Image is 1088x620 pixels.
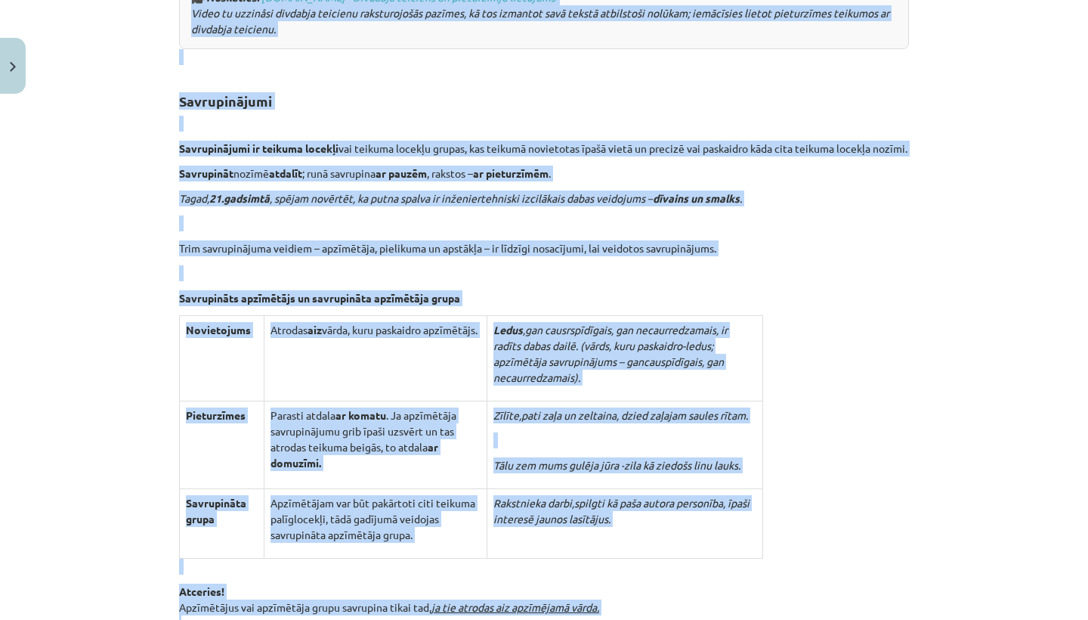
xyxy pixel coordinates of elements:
[179,141,338,155] b: Savrupinājumi ir teikuma locekļi
[179,92,272,110] strong: Savrupinājumi
[335,408,386,422] b: ar komatu
[624,458,738,472] i: zila kā ziedošs linu lauks
[653,191,740,205] i: dīvains un smalks
[10,62,16,72] img: icon-close-lesson-0947bae3869378f0d4975bcd49f059093ad1ed9edebbc8119c70593378902aed.svg
[574,496,723,510] i: spilgti kā paša autora personība
[270,408,481,471] p: Parasti atdala . Ja apzīmētāja savrupinājumu grib īpaši uzsvērt un tas atrodas teikuma beigās, to...
[376,166,427,180] b: ar pauzēm
[186,496,246,525] b: Savrupināta grupa
[270,191,653,205] i: , spējam novērtēt, ka putna spalva ir inženiertehniski izcilākais dabas veidojums –
[186,323,251,336] b: Novietojums
[269,166,302,180] b: atdalīt
[617,408,748,422] i: , dzied zaļajam saules rītam.
[473,166,549,180] b: ar pieturzīmēm
[179,166,909,181] p: nozīmē ; runā savrupina , rakstos – .
[493,408,521,422] i: Zīlīte,
[308,323,322,336] b: aiz
[523,323,525,336] i: ,
[493,458,624,472] i: Tālu zem mums gulēja jūra -
[179,240,909,256] p: Trim savrupinājuma veidiem – apzīmētāja, pielikuma un apstākļa – ir līdzīgi nosacījumi, lai veido...
[525,323,716,336] i: gan causrspīdīgais, gan necaurredzamais
[493,323,728,384] i: , ir radīts dabas dailē. (vārds, kuru paskaidro-ledus; apzīmētāja savrupinājums – gancauspīdīgais...
[270,495,481,543] p: Apzīmētājam var būt pakārtoti citi teikuma palīglocekļi, tādā gadījumā veidojas savrupināta apzīm...
[493,496,574,510] i: Rakstnieka darbi,
[191,6,889,36] em: Video tu uzzinåsi divdabja teicienu raksturojošās pazīmes, kā tos izmantot savā tekstā atbilstoši...
[179,584,224,598] b: Atceries!
[740,191,742,205] i: .
[179,291,460,305] b: Savrupināts apzīmētājs un savrupināta apzīmētāja grupa
[179,191,209,205] i: Tagad,
[493,323,523,336] i: Ledus
[179,166,233,180] b: Savrupināt
[738,458,740,472] i: .
[186,408,246,422] b: Pieturzīmes
[270,322,481,338] p: Atrodas vārda, kuru paskaidro apzīmētājs.
[431,600,599,614] u: ja tie atrodas aiz apzīmējamā vārda.
[493,496,750,525] i: , īpaši interesē jaunos lasītājus.
[179,141,909,157] p: vai teikuma locekļu grupas, kas teikumā novietotas īpašā vietā un precizē vai paskaidro kāda cita...
[521,408,617,422] i: pati zaļa un zeltaina
[270,440,438,470] b: ar domuzīmi.
[209,191,270,205] i: 21.gadsimtā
